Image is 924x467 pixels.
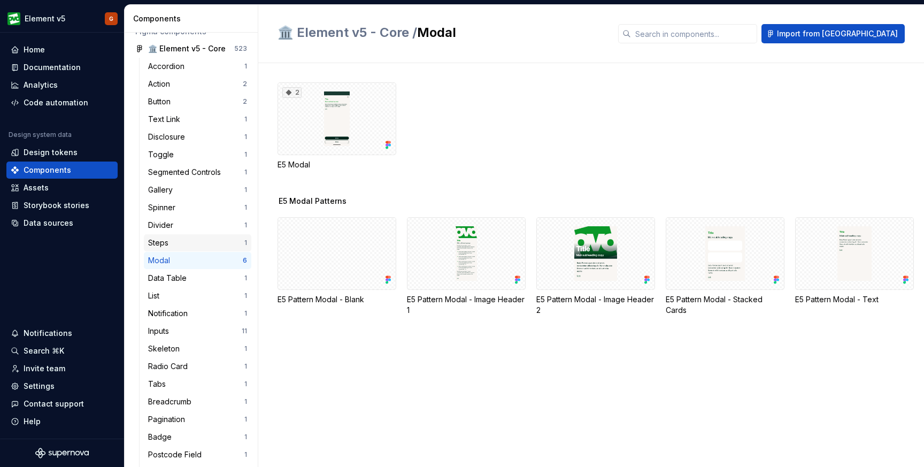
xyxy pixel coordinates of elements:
[244,344,247,353] div: 1
[148,255,174,266] div: Modal
[244,133,247,141] div: 1
[144,75,251,93] a: Action2
[279,196,346,206] span: E5 Modal Patterns
[148,326,173,336] div: Inputs
[6,395,118,412] button: Contact support
[148,432,176,442] div: Badge
[6,325,118,342] button: Notifications
[777,28,898,39] span: Import from [GEOGRAPHIC_DATA]
[24,80,58,90] div: Analytics
[24,218,73,228] div: Data sources
[244,397,247,406] div: 1
[6,342,118,359] button: Search ⌘K
[244,115,247,124] div: 1
[24,416,41,427] div: Help
[6,413,118,430] button: Help
[148,132,189,142] div: Disclosure
[148,167,225,178] div: Segmented Controls
[6,59,118,76] a: Documentation
[24,97,88,108] div: Code automation
[6,215,118,232] a: Data sources
[148,343,184,354] div: Skeleton
[148,379,170,389] div: Tabs
[148,43,226,54] div: 🏛️ Element v5 - Core
[24,44,45,55] div: Home
[148,290,164,301] div: List
[24,182,49,193] div: Assets
[35,448,89,458] svg: Supernova Logo
[6,360,118,377] a: Invite team
[242,327,247,335] div: 11
[6,179,118,196] a: Assets
[795,294,914,305] div: E5 Pattern Modal - Text
[278,24,605,41] h2: Modal
[6,197,118,214] a: Storybook stories
[144,305,251,322] a: Notification1
[244,239,247,247] div: 1
[148,202,180,213] div: Spinner
[148,414,189,425] div: Pagination
[25,13,65,24] div: Element v5
[24,147,78,158] div: Design tokens
[24,346,64,356] div: Search ⌘K
[407,217,526,316] div: E5 Pattern Modal - Image Header 1
[144,111,251,128] a: Text Link1
[148,185,177,195] div: Gallery
[6,76,118,94] a: Analytics
[144,340,251,357] a: Skeleton1
[144,58,251,75] a: Accordion1
[278,82,396,170] div: 2E5 Modal
[144,411,251,428] a: Pagination1
[144,199,251,216] a: Spinner1
[6,41,118,58] a: Home
[244,415,247,424] div: 1
[244,203,247,212] div: 1
[24,363,65,374] div: Invite team
[243,256,247,265] div: 6
[6,378,118,395] a: Settings
[148,361,192,372] div: Radio Card
[144,376,251,393] a: Tabs1
[244,433,247,441] div: 1
[2,7,122,30] button: Element v5G
[278,25,417,40] span: 🏛️ Element v5 - Core /
[144,146,251,163] a: Toggle1
[244,150,247,159] div: 1
[244,309,247,318] div: 1
[278,217,396,316] div: E5 Pattern Modal - Blank
[278,159,396,170] div: E5 Modal
[24,328,72,339] div: Notifications
[148,449,206,460] div: Postcode Field
[536,294,655,316] div: E5 Pattern Modal - Image Header 2
[24,381,55,392] div: Settings
[109,14,113,23] div: G
[244,62,247,71] div: 1
[244,292,247,300] div: 1
[6,94,118,111] a: Code automation
[6,162,118,179] a: Components
[148,96,175,107] div: Button
[148,61,189,72] div: Accordion
[148,79,174,89] div: Action
[243,80,247,88] div: 2
[144,181,251,198] a: Gallery1
[148,238,173,248] div: Steps
[234,44,247,53] div: 523
[761,24,905,43] button: Import from [GEOGRAPHIC_DATA]
[148,220,178,231] div: Divider
[244,221,247,229] div: 1
[244,362,247,371] div: 1
[148,396,196,407] div: Breadcrumb
[631,24,757,43] input: Search in components...
[24,165,71,175] div: Components
[144,93,251,110] a: Button2
[148,273,191,284] div: Data Table
[278,294,396,305] div: E5 Pattern Modal - Blank
[144,446,251,463] a: Postcode Field1
[6,144,118,161] a: Design tokens
[148,114,184,125] div: Text Link
[536,217,655,316] div: E5 Pattern Modal - Image Header 2
[144,234,251,251] a: Steps1
[144,393,251,410] a: Breadcrumb1
[666,217,784,316] div: E5 Pattern Modal - Stacked Cards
